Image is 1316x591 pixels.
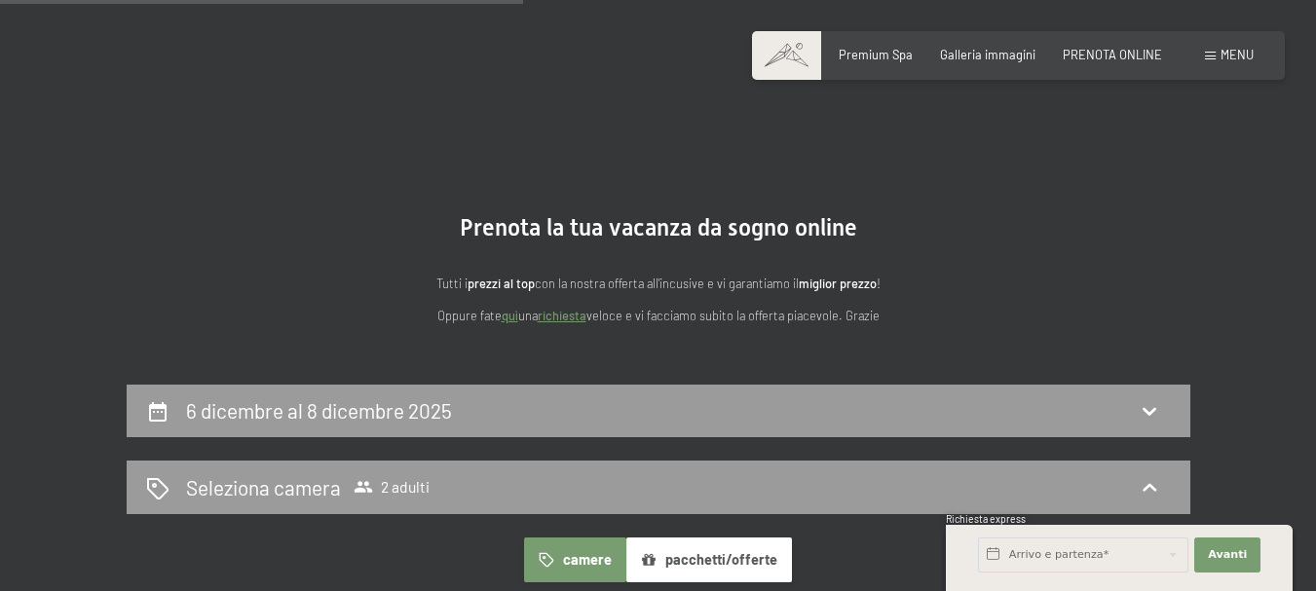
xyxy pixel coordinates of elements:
[186,398,452,423] h2: 6 dicembre al 8 dicembre 2025
[1194,537,1260,573] button: Avanti
[946,513,1026,525] span: Richiesta express
[354,477,430,497] span: 2 adulti
[1208,547,1247,563] span: Avanti
[186,473,341,501] h2: Seleziona camera
[1063,47,1162,62] a: PRENOTA ONLINE
[269,274,1048,293] p: Tutti i con la nostra offerta all'incusive e vi garantiamo il !
[1221,47,1254,62] span: Menu
[524,537,625,582] button: camere
[940,47,1035,62] a: Galleria immagini
[460,214,857,241] span: Prenota la tua vacanza da sogno online
[799,276,877,291] strong: miglior prezzo
[269,306,1048,325] p: Oppure fate una veloce e vi facciamo subito la offerta piacevole. Grazie
[839,47,913,62] a: Premium Spa
[502,308,518,323] a: quì
[626,537,792,582] button: pacchetti/offerte
[468,276,535,291] strong: prezzi al top
[538,308,586,323] a: richiesta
